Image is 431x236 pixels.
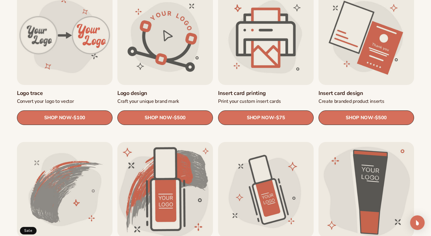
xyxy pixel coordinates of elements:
a: SHOP NOW- $500 [117,110,213,125]
span: $500 [174,115,186,121]
a: Insert card printing [218,90,314,97]
span: $100 [73,115,85,121]
span: SHOP NOW [44,115,71,120]
span: SHOP NOW [145,115,172,120]
a: Insert card design [318,90,414,97]
div: Open Intercom Messenger [410,215,425,230]
span: $500 [375,115,387,121]
span: SHOP NOW [247,115,274,120]
span: $75 [276,115,285,121]
a: SHOP NOW- $100 [17,110,113,125]
a: SHOP NOW- $75 [218,110,314,125]
a: Logo design [117,90,213,97]
a: Logo trace [17,90,113,97]
a: SHOP NOW- $500 [318,110,414,125]
span: SHOP NOW [346,115,373,120]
